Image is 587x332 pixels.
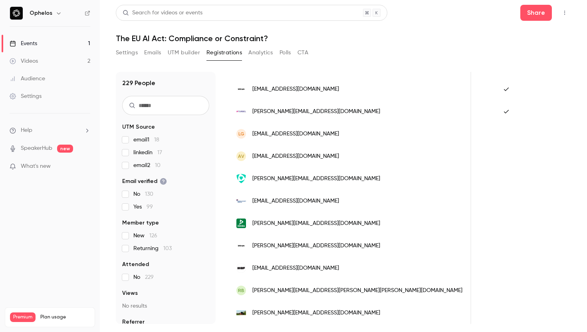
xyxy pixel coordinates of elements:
h1: 229 People [122,78,155,88]
img: vanameyde.com [236,174,246,183]
div: Search for videos or events [123,9,202,17]
h1: The EU AI Act: Compliance or Constraint? [116,34,571,43]
button: Polls [280,46,291,59]
div: Audience [10,75,45,83]
span: Email verified [122,177,167,185]
span: Plan usage [40,314,90,320]
span: email1 [133,136,159,144]
img: Ophelos [10,7,23,20]
div: Videos [10,57,38,65]
span: email2 [133,161,161,169]
span: 17 [157,150,162,155]
span: UTM Source [122,123,155,131]
span: [EMAIL_ADDRESS][DOMAIN_NAME] [252,85,339,93]
iframe: Noticeable Trigger [81,163,90,170]
button: Share [520,5,552,21]
span: No [133,273,154,281]
span: 10 [155,163,161,168]
span: 18 [154,137,159,143]
span: [EMAIL_ADDRESS][DOMAIN_NAME] [252,152,339,161]
img: euromaf.com [236,263,246,273]
span: [PERSON_NAME][EMAIL_ADDRESS][DOMAIN_NAME] [252,242,380,250]
img: dekra.com [236,219,246,228]
img: turbel.be [236,107,246,116]
span: Yes [133,203,153,211]
button: CTA [297,46,308,59]
button: Analytics [248,46,273,59]
a: SpeakerHub [21,144,52,153]
span: Premium [10,312,36,322]
span: [PERSON_NAME][EMAIL_ADDRESS][DOMAIN_NAME] [252,107,380,116]
span: [PERSON_NAME][EMAIL_ADDRESS][PERSON_NAME][PERSON_NAME][DOMAIN_NAME] [252,286,462,295]
span: Views [122,289,138,297]
span: What's new [21,162,51,171]
span: 99 [147,204,153,210]
img: dezigeuner.com [236,310,246,316]
button: Registrations [206,46,242,59]
span: New [133,232,157,240]
span: 103 [163,246,172,251]
span: [EMAIL_ADDRESS][DOMAIN_NAME] [252,130,339,138]
span: linkedin [133,149,162,157]
span: RB [238,287,244,294]
li: help-dropdown-opener [10,126,90,135]
img: intrum.com [236,241,246,250]
span: [PERSON_NAME][EMAIL_ADDRESS][DOMAIN_NAME] [252,309,380,317]
span: Member type [122,219,159,227]
button: Emails [144,46,161,59]
span: [PERSON_NAME][EMAIL_ADDRESS][DOMAIN_NAME] [252,219,380,228]
button: Settings [116,46,138,59]
p: No results [122,302,209,310]
span: [EMAIL_ADDRESS][DOMAIN_NAME] [252,264,339,272]
span: AV [238,153,244,160]
span: Referrer [122,318,145,326]
div: Events [10,40,37,48]
span: Returning [133,245,172,252]
span: LG [238,130,244,137]
button: UTM builder [168,46,200,59]
h6: Ophelos [30,9,52,17]
span: Help [21,126,32,135]
span: No [133,190,153,198]
span: 126 [149,233,157,239]
span: [PERSON_NAME][EMAIL_ADDRESS][DOMAIN_NAME] [252,175,380,183]
span: 229 [145,274,154,280]
span: [EMAIL_ADDRESS][DOMAIN_NAME] [252,197,339,205]
img: be-haegerundschmidt.com [236,196,246,206]
span: new [57,145,73,153]
img: gr.intrum.com [236,84,246,94]
span: 130 [145,191,153,197]
span: Attended [122,260,149,268]
div: Settings [10,92,42,100]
